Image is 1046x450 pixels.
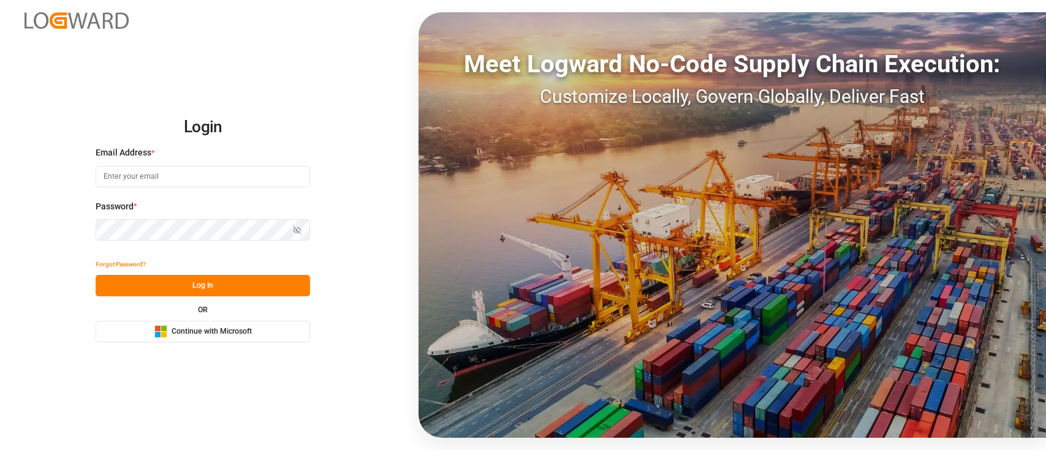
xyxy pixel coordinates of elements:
button: Log In [96,275,310,296]
span: Password [96,200,134,213]
input: Enter your email [96,166,310,187]
button: Forgot Password? [96,253,146,275]
button: Continue with Microsoft [96,321,310,342]
div: Meet Logward No-Code Supply Chain Execution: [419,46,1046,83]
small: OR [198,306,208,313]
img: Logward_new_orange.png [25,12,129,29]
h2: Login [96,108,310,147]
span: Email Address [96,146,151,159]
div: Customize Locally, Govern Globally, Deliver Fast [419,83,1046,110]
span: Continue with Microsoft [172,326,252,337]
